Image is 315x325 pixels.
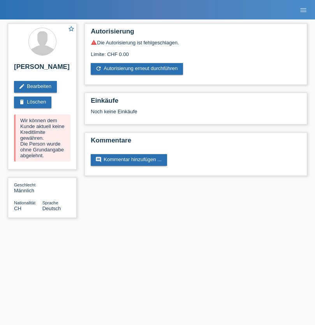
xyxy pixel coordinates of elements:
div: Noch keine Einkäufe [91,109,301,120]
i: menu [299,6,307,14]
div: Die Autorisierung ist fehlgeschlagen. [91,39,301,46]
i: delete [19,99,25,105]
h2: Autorisierung [91,28,301,39]
span: Schweiz [14,206,21,211]
span: Sprache [42,200,58,205]
span: Nationalität [14,200,35,205]
div: Männlich [14,182,42,193]
i: comment [95,156,102,163]
span: Geschlecht [14,183,35,187]
a: star_border [68,25,75,33]
i: star_border [68,25,75,32]
div: Limite: CHF 0.00 [91,46,301,57]
h2: Kommentare [91,137,301,148]
i: edit [19,83,25,90]
a: editBearbeiten [14,81,57,93]
i: warning [91,39,97,46]
a: refreshAutorisierung erneut durchführen [91,63,183,75]
h2: Einkäufe [91,97,301,109]
a: deleteLöschen [14,97,51,108]
h2: [PERSON_NAME] [14,63,70,75]
div: Wir können dem Kunde aktuell keine Kreditlimite gewähren. Die Person wurde ohne Grundangabe abgel... [14,114,70,162]
i: refresh [95,65,102,72]
span: Deutsch [42,206,61,211]
a: menu [296,7,311,12]
a: commentKommentar hinzufügen ... [91,154,167,166]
